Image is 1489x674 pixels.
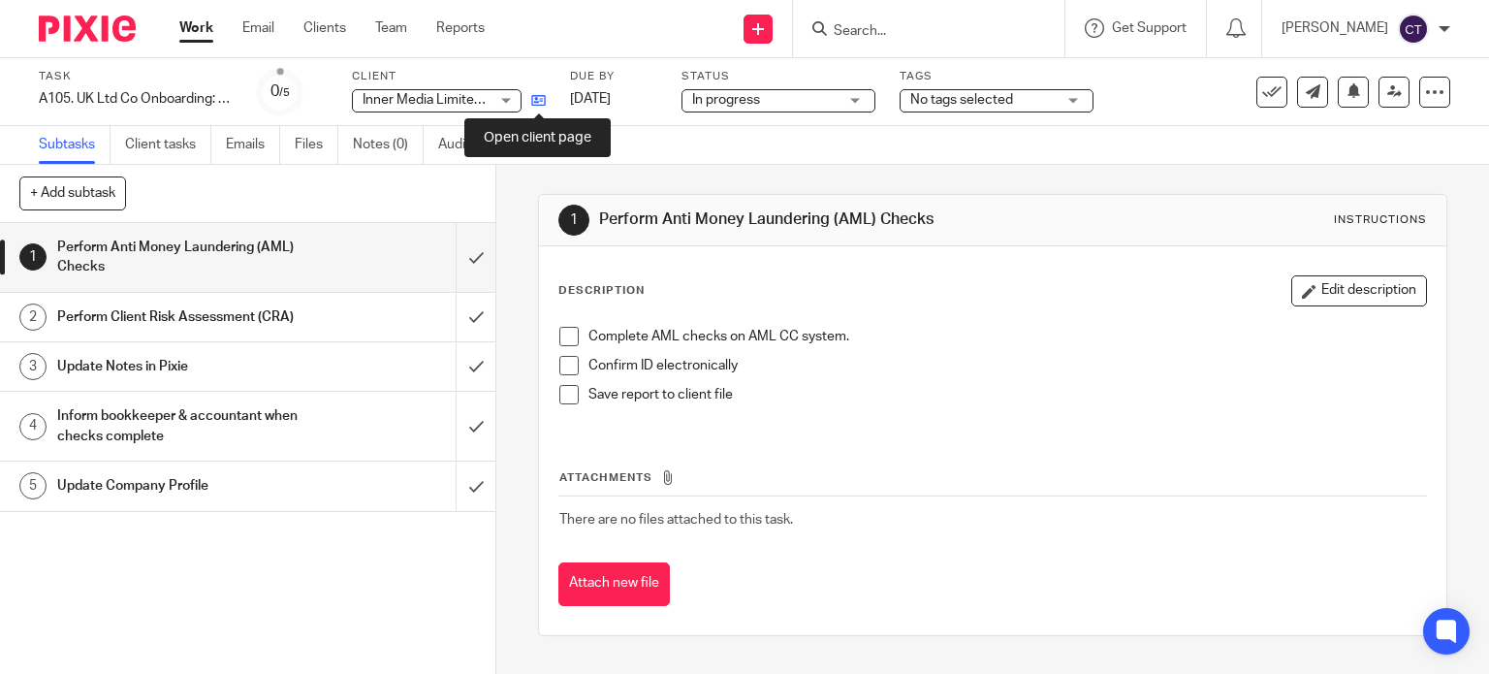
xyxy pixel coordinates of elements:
h1: Update Notes in Pixie [57,352,310,381]
p: [PERSON_NAME] [1282,18,1388,38]
div: 1 [558,205,589,236]
p: Confirm ID electronically [588,356,1427,375]
a: Reports [436,18,485,38]
small: /5 [279,87,290,98]
img: Pixie [39,16,136,42]
div: 3 [19,353,47,380]
h1: Perform Client Risk Assessment (CRA) [57,303,310,332]
p: Description [558,283,645,299]
div: 5 [19,472,47,499]
label: Client [352,69,546,84]
span: In progress [692,93,760,107]
div: 1 [19,243,47,271]
a: Client tasks [125,126,211,164]
label: Tags [900,69,1093,84]
label: Task [39,69,233,84]
div: Instructions [1334,212,1427,228]
label: Due by [570,69,657,84]
h1: Perform Anti Money Laundering (AML) Checks [57,233,310,282]
input: Search [832,23,1006,41]
h1: Perform Anti Money Laundering (AML) Checks [599,209,1033,230]
div: A105. UK Ltd Co Onboarding: AML &amp; CRA [39,89,233,109]
a: Audit logs [438,126,513,164]
div: 0 [270,80,290,103]
span: No tags selected [910,93,1013,107]
a: Clients [303,18,346,38]
span: [DATE] [570,92,611,106]
h1: Inform bookkeeper & accountant when checks complete [57,401,310,451]
label: Status [681,69,875,84]
span: Get Support [1112,21,1187,35]
a: Files [295,126,338,164]
a: Email [242,18,274,38]
a: Team [375,18,407,38]
span: There are no files attached to this task. [559,513,793,527]
button: + Add subtask [19,177,126,209]
a: Subtasks [39,126,111,164]
p: Complete AML checks on AML CC system. [588,327,1427,346]
span: Inner Media Limited - GUK2487 [363,93,551,107]
a: Emails [226,126,280,164]
div: 2 [19,304,47,331]
p: Save report to client file [588,385,1427,404]
div: 4 [19,413,47,440]
button: Edit description [1291,275,1427,306]
img: svg%3E [1398,14,1429,45]
h1: Update Company Profile [57,471,310,500]
a: Work [179,18,213,38]
button: Attach new file [558,562,670,606]
a: Notes (0) [353,126,424,164]
span: Attachments [559,472,652,483]
div: A105. UK Ltd Co Onboarding: AML & CRA [39,89,233,109]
